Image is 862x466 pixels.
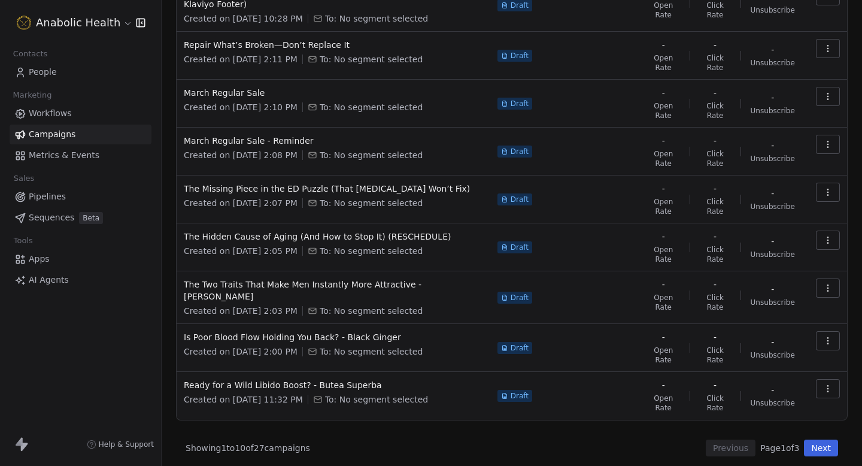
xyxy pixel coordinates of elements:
[771,140,774,152] span: -
[662,183,665,195] span: -
[760,442,799,454] span: Page 1 of 3
[184,101,298,113] span: Created on [DATE] 2:10 PM
[714,183,717,195] span: -
[325,13,428,25] span: To: No segment selected
[10,270,151,290] a: AI Agents
[700,346,731,365] span: Click Rate
[662,39,665,51] span: -
[511,343,529,353] span: Draft
[647,149,680,168] span: Open Rate
[714,135,717,147] span: -
[804,440,838,456] button: Next
[700,53,731,72] span: Click Rate
[10,104,151,123] a: Workflows
[186,442,310,454] span: Showing 1 to 10 of 27 campaigns
[771,283,774,295] span: -
[10,249,151,269] a: Apps
[29,128,75,141] span: Campaigns
[10,208,151,228] a: SequencesBeta
[29,253,50,265] span: Apps
[700,293,731,312] span: Click Rate
[662,331,665,343] span: -
[184,149,298,161] span: Created on [DATE] 2:08 PM
[751,106,795,116] span: Unsubscribe
[36,15,120,31] span: Anabolic Health
[647,197,680,216] span: Open Rate
[8,170,40,187] span: Sales
[10,62,151,82] a: People
[700,1,731,20] span: Click Rate
[10,146,151,165] a: Metrics & Events
[184,13,303,25] span: Created on [DATE] 10:28 PM
[647,101,680,120] span: Open Rate
[320,305,423,317] span: To: No segment selected
[751,58,795,68] span: Unsubscribe
[10,187,151,207] a: Pipelines
[8,232,38,250] span: Tools
[771,44,774,56] span: -
[647,53,680,72] span: Open Rate
[8,45,53,63] span: Contacts
[320,346,423,358] span: To: No segment selected
[771,187,774,199] span: -
[79,212,103,224] span: Beta
[184,331,483,343] span: Is Poor Blood Flow Holding You Back? - Black Ginger
[647,394,680,413] span: Open Rate
[662,379,665,391] span: -
[320,101,423,113] span: To: No segment selected
[29,149,99,162] span: Metrics & Events
[320,149,423,161] span: To: No segment selected
[511,147,529,156] span: Draft
[751,202,795,211] span: Unsubscribe
[184,245,298,257] span: Created on [DATE] 2:05 PM
[29,274,69,286] span: AI Agents
[320,197,423,209] span: To: No segment selected
[511,195,529,204] span: Draft
[662,87,665,99] span: -
[184,305,298,317] span: Created on [DATE] 2:03 PM
[714,231,717,243] span: -
[87,440,154,449] a: Help & Support
[184,231,483,243] span: The Hidden Cause of Aging (And How to Stop It) (RESCHEDULE)
[184,346,298,358] span: Created on [DATE] 2:00 PM
[511,99,529,108] span: Draft
[511,51,529,60] span: Draft
[29,190,66,203] span: Pipelines
[184,183,483,195] span: The Missing Piece in the ED Puzzle (That [MEDICAL_DATA] Won’t Fix)
[751,250,795,259] span: Unsubscribe
[700,394,731,413] span: Click Rate
[29,107,72,120] span: Workflows
[771,92,774,104] span: -
[714,87,717,99] span: -
[714,39,717,51] span: -
[700,149,731,168] span: Click Rate
[662,231,665,243] span: -
[771,235,774,247] span: -
[10,125,151,144] a: Campaigns
[184,53,298,65] span: Created on [DATE] 2:11 PM
[700,101,731,120] span: Click Rate
[714,331,717,343] span: -
[714,279,717,291] span: -
[184,279,483,302] span: The Two Traits That Make Men Instantly More Attractive - [PERSON_NAME]
[511,243,529,252] span: Draft
[662,135,665,147] span: -
[751,154,795,164] span: Unsubscribe
[29,66,57,78] span: People
[662,279,665,291] span: -
[706,440,755,456] button: Previous
[511,1,529,10] span: Draft
[184,39,483,51] span: Repair What’s Broken—Don’t Replace It
[700,245,731,264] span: Click Rate
[771,384,774,396] span: -
[99,440,154,449] span: Help & Support
[647,293,680,312] span: Open Rate
[700,197,731,216] span: Click Rate
[751,398,795,408] span: Unsubscribe
[184,135,483,147] span: March Regular Sale - Reminder
[8,86,57,104] span: Marketing
[511,293,529,302] span: Draft
[29,211,74,224] span: Sequences
[751,5,795,15] span: Unsubscribe
[320,245,423,257] span: To: No segment selected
